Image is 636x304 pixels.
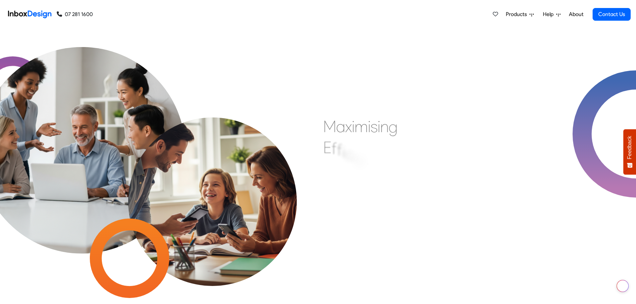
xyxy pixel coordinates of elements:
div: c [345,144,353,164]
a: Products [503,8,537,21]
img: parents_with_child.png [107,75,318,286]
div: n [364,153,372,173]
div: g [389,117,398,137]
span: Feedback [627,136,633,159]
div: a [336,116,345,136]
div: i [368,116,371,136]
span: Help [543,10,556,18]
a: About [567,8,585,21]
div: i [353,147,356,167]
div: i [352,116,355,136]
div: Maximising Efficient & Engagement, Connecting Schools, Families, and Students. [323,116,485,217]
div: f [337,140,342,160]
span: Products [506,10,529,18]
a: Help [540,8,563,21]
div: e [356,150,364,170]
div: M [323,116,336,136]
div: m [355,116,368,136]
div: n [380,116,389,136]
div: i [378,116,380,136]
div: x [345,116,352,136]
div: s [371,116,378,136]
div: E [323,137,332,158]
a: Contact Us [593,8,631,21]
div: f [332,138,337,159]
a: 07 281 1600 [57,10,93,18]
button: Feedback - Show survey [623,129,636,175]
div: i [342,142,345,162]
